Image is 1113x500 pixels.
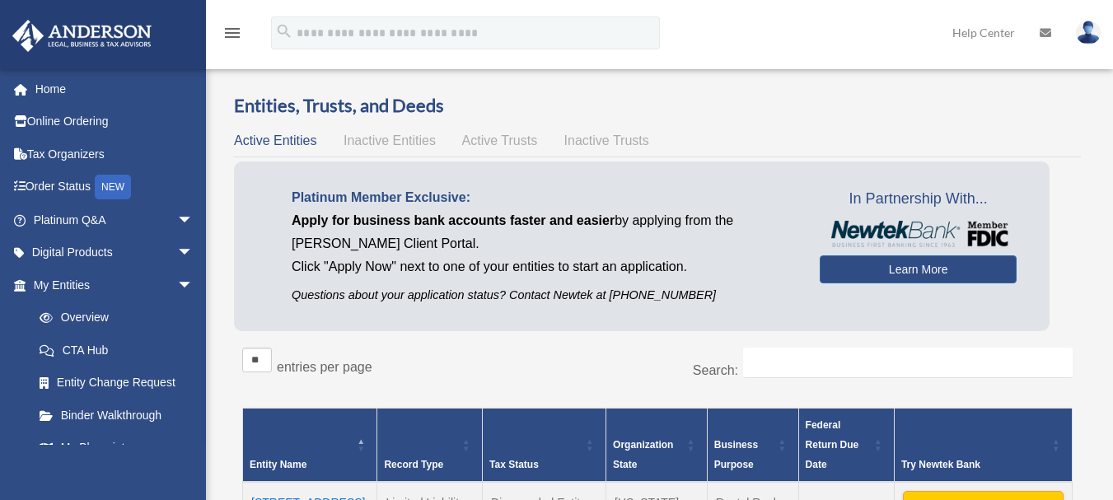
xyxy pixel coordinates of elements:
span: Entity Name [250,459,306,470]
span: Apply for business bank accounts faster and easier [292,213,615,227]
span: arrow_drop_down [177,236,210,270]
p: by applying from the [PERSON_NAME] Client Portal. [292,209,795,255]
i: menu [222,23,242,43]
span: Active Entities [234,133,316,147]
th: Federal Return Due Date: Activate to sort [798,409,894,483]
span: Federal Return Due Date [806,419,859,470]
th: Business Purpose: Activate to sort [707,409,798,483]
a: Digital Productsarrow_drop_down [12,236,218,269]
span: Inactive Trusts [564,133,649,147]
a: CTA Hub [23,334,210,367]
th: Organization State: Activate to sort [606,409,708,483]
a: Online Ordering [12,105,218,138]
th: Entity Name: Activate to invert sorting [243,409,377,483]
th: Record Type: Activate to sort [377,409,483,483]
span: Organization State [613,439,673,470]
th: Tax Status: Activate to sort [483,409,606,483]
th: Try Newtek Bank : Activate to sort [894,409,1072,483]
a: Learn More [820,255,1017,283]
a: Tax Organizers [12,138,218,171]
p: Platinum Member Exclusive: [292,186,795,209]
a: My Entitiesarrow_drop_down [12,269,210,301]
h3: Entities, Trusts, and Deeds [234,93,1081,119]
span: In Partnership With... [820,186,1017,213]
img: NewtekBankLogoSM.png [828,221,1008,247]
p: Questions about your application status? Contact Newtek at [PHONE_NUMBER] [292,285,795,306]
a: menu [222,29,242,43]
a: Overview [23,301,202,334]
p: Click "Apply Now" next to one of your entities to start an application. [292,255,795,278]
span: Tax Status [489,459,539,470]
a: Platinum Q&Aarrow_drop_down [12,203,218,236]
div: Try Newtek Bank [901,455,1047,474]
img: User Pic [1076,21,1101,44]
span: arrow_drop_down [177,203,210,237]
a: Order StatusNEW [12,171,218,204]
a: Binder Walkthrough [23,399,210,432]
span: Inactive Entities [344,133,436,147]
i: search [275,22,293,40]
label: entries per page [277,360,372,374]
label: Search: [693,363,738,377]
a: Home [12,72,218,105]
span: Business Purpose [714,439,758,470]
a: My Blueprint [23,432,210,465]
span: Active Trusts [462,133,538,147]
a: Entity Change Request [23,367,210,400]
div: NEW [95,175,131,199]
img: Anderson Advisors Platinum Portal [7,20,157,52]
span: Record Type [384,459,443,470]
span: arrow_drop_down [177,269,210,302]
